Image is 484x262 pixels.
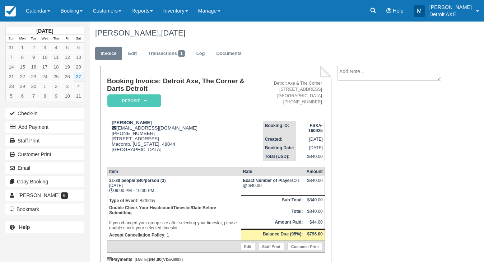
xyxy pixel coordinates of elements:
[5,149,84,160] a: Customer Print
[51,72,62,81] a: 25
[107,78,263,92] h1: Booking Invoice: Detroit Axe, The Corner & Darts Detroit
[28,43,39,52] a: 2
[62,81,73,91] a: 3
[109,231,239,239] p: : 1
[296,152,325,161] td: $840.00
[36,28,53,34] strong: [DATE]
[5,6,16,17] img: checkfront-main-nav-mini-logo.png
[17,35,28,43] th: Mon
[148,257,162,262] strong: $44.00
[51,62,62,72] a: 18
[28,35,39,43] th: Tue
[307,231,322,237] strong: $796.00
[62,52,73,62] a: 12
[73,81,84,91] a: 4
[62,72,73,81] a: 26
[5,121,84,133] button: Add Payment
[393,8,404,14] span: Help
[109,198,137,203] strong: Type of Event
[39,91,50,101] a: 8
[61,192,68,199] span: 6
[6,52,17,62] a: 7
[6,91,17,101] a: 5
[123,47,142,61] a: Edit
[107,176,241,195] td: [DATE] 09:00 PM - 10:30 PM
[109,178,166,183] strong: 21-30 people $40/person (3)
[263,152,296,161] th: Total (USD):
[6,81,17,91] a: 28
[263,121,296,135] th: Booking ID:
[161,28,185,37] span: [DATE]
[6,35,17,43] th: Sun
[73,91,84,101] a: 11
[5,108,84,119] button: Check-in
[51,43,62,52] a: 4
[62,91,73,101] a: 10
[241,167,304,176] th: Rate
[240,243,255,250] a: Edit
[308,123,323,133] strong: FSXA-160925
[109,205,216,215] b: Double Check Your Headcount/Timeslot/Date Before Submitting
[95,29,447,37] h1: [PERSON_NAME],
[28,62,39,72] a: 16
[17,81,28,91] a: 29
[5,190,84,201] a: [PERSON_NAME] 6
[211,47,247,61] a: Documents
[241,196,304,207] th: Sub-Total:
[28,52,39,62] a: 9
[73,52,84,62] a: 13
[5,203,84,215] button: Bookmark
[62,43,73,52] a: 5
[414,5,425,17] div: M
[112,120,152,125] strong: [PERSON_NAME]
[304,207,325,218] td: $840.00
[19,224,30,230] b: Help
[241,207,304,218] th: Total:
[306,178,322,189] div: $840.00
[39,52,50,62] a: 10
[241,218,304,229] th: Amount Paid:
[73,62,84,72] a: 20
[296,144,325,152] td: [DATE]
[263,144,296,152] th: Booking Date:
[28,91,39,101] a: 7
[107,167,241,176] th: Item
[51,91,62,101] a: 9
[17,91,28,101] a: 6
[51,81,62,91] a: 2
[143,47,190,61] a: Transactions1
[107,257,325,262] div: : [DATE] (VISA )
[6,72,17,81] a: 21
[304,196,325,207] td: $840.00
[62,35,73,43] th: Fri
[39,81,50,91] a: 1
[109,233,164,238] strong: Accept Cancellation Policy
[18,192,60,198] span: [PERSON_NAME]
[296,135,325,144] td: [DATE]
[109,204,239,231] p: If you changed your group size after selecting your timeslot, please double check your selected t...
[241,229,304,240] th: Balance Due (95%):
[258,243,284,250] a: Staff Print
[178,50,185,57] span: 1
[39,43,50,52] a: 3
[304,218,325,229] td: $44.00
[5,221,84,233] a: Help
[6,43,17,52] a: 31
[107,94,159,107] a: Deposit
[266,80,322,105] address: Detroit Axe & The Corner [STREET_ADDRESS] [GEOGRAPHIC_DATA] [PHONE_NUMBER]
[95,47,122,61] a: Invoice
[386,8,391,13] i: Help
[429,11,472,18] p: Detroit AXE
[5,162,84,174] button: Email
[107,94,161,107] em: Deposit
[39,62,50,72] a: 17
[17,43,28,52] a: 1
[51,35,62,43] th: Thu
[287,243,323,250] a: Customer Print
[107,257,132,262] strong: Payments
[39,35,50,43] th: Wed
[107,120,263,161] div: [EMAIL_ADDRESS][DOMAIN_NAME] [PHONE_NUMBER] [STREET_ADDRESS] Macomb, [US_STATE], 48044 [GEOGRAPHI...
[5,135,84,146] a: Staff Print
[73,72,84,81] a: 27
[51,52,62,62] a: 11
